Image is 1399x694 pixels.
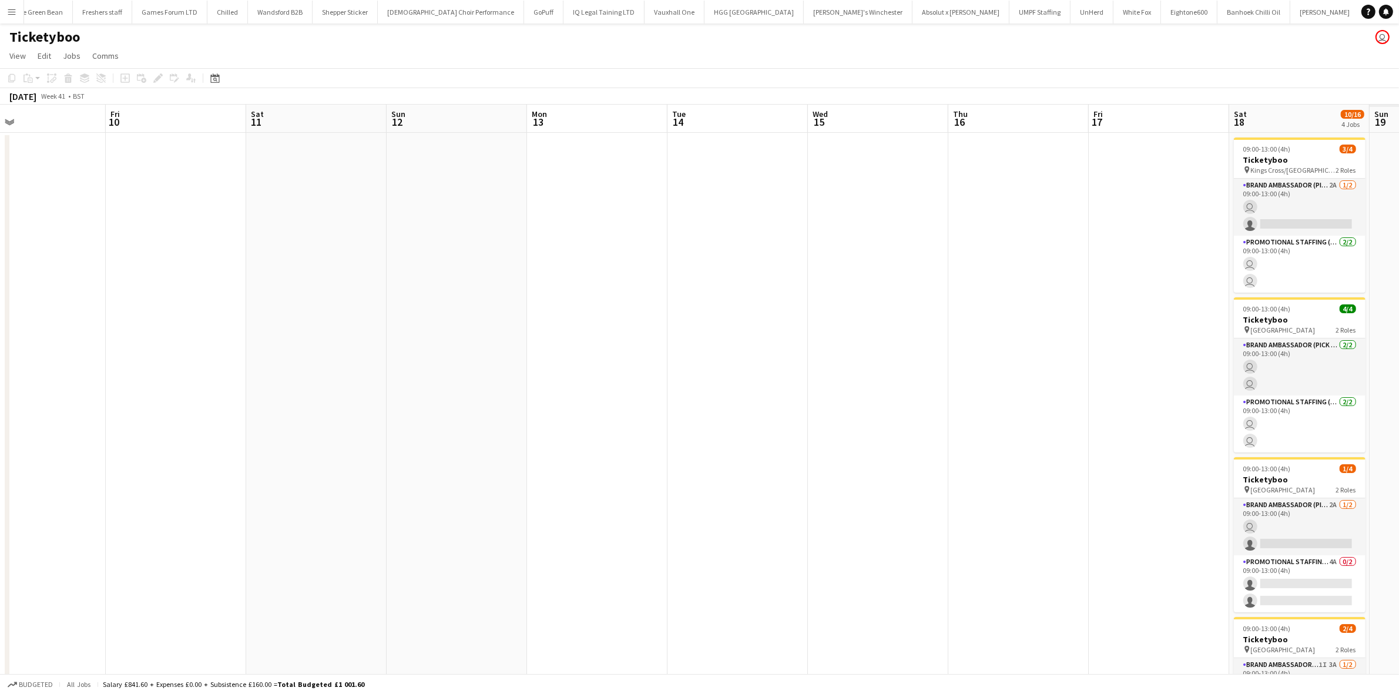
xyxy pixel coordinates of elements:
span: 10/16 [1341,110,1364,119]
span: 19 [1373,115,1388,129]
span: 14 [670,115,686,129]
button: IQ Legal Taining LTD [563,1,645,24]
div: BST [73,92,85,100]
span: Week 41 [39,92,68,100]
app-card-role: Promotional Staffing (Brand Ambassadors)2/209:00-13:00 (4h) [1234,236,1366,293]
button: UnHerd [1071,1,1113,24]
button: Absolut x [PERSON_NAME] [912,1,1009,24]
div: [DATE] [9,90,36,102]
span: 10 [109,115,120,129]
span: Kings Cross/[GEOGRAPHIC_DATA] [1251,166,1336,175]
a: Comms [88,48,123,63]
span: 17 [1092,115,1103,129]
span: 09:00-13:00 (4h) [1243,145,1291,153]
div: 4 Jobs [1341,120,1364,129]
a: Jobs [58,48,85,63]
span: [GEOGRAPHIC_DATA] [1251,326,1316,334]
span: Comms [92,51,119,61]
app-job-card: 09:00-13:00 (4h)3/4Ticketyboo Kings Cross/[GEOGRAPHIC_DATA]2 RolesBrand Ambassador (Pick up)2A1/2... [1234,138,1366,293]
span: Mon [532,109,547,119]
app-card-role: Brand Ambassador (Pick up)2/209:00-13:00 (4h) [1234,338,1366,395]
button: Freshers staff [73,1,132,24]
span: 16 [951,115,968,129]
button: [DEMOGRAPHIC_DATA] Choir Performance [378,1,524,24]
span: Edit [38,51,51,61]
span: 2 Roles [1336,645,1356,654]
button: Banhoek Chilli Oil [1217,1,1290,24]
span: Fri [110,109,120,119]
span: [GEOGRAPHIC_DATA] [1251,645,1316,654]
span: Sat [251,109,264,119]
span: 2 Roles [1336,326,1356,334]
h3: Ticketyboo [1234,634,1366,645]
span: [GEOGRAPHIC_DATA] [1251,485,1316,494]
span: Tue [672,109,686,119]
button: [PERSON_NAME] [1290,1,1360,24]
app-card-role: Brand Ambassador (Pick up)2A1/209:00-13:00 (4h) [1234,498,1366,555]
button: Eightone600 [1161,1,1217,24]
button: Budgeted [6,678,55,691]
span: 09:00-13:00 (4h) [1243,624,1291,633]
button: Wandsford B2B [248,1,313,24]
span: Thu [953,109,968,119]
button: [PERSON_NAME]'s Winchester [804,1,912,24]
span: Jobs [63,51,80,61]
a: View [5,48,31,63]
button: Vauxhall One [645,1,704,24]
app-card-role: Promotional Staffing (Brand Ambassadors)2/209:00-13:00 (4h) [1234,395,1366,452]
span: 2/4 [1340,624,1356,633]
app-card-role: Brand Ambassador (Pick up)2A1/209:00-13:00 (4h) [1234,179,1366,236]
app-user-avatar: Dorian Payne [1375,30,1390,44]
button: UMPF Staffing [1009,1,1071,24]
span: Wed [813,109,828,119]
span: All jobs [65,680,93,689]
app-job-card: 09:00-13:00 (4h)1/4Ticketyboo [GEOGRAPHIC_DATA]2 RolesBrand Ambassador (Pick up)2A1/209:00-13:00 ... [1234,457,1366,612]
h3: Ticketyboo [1234,314,1366,325]
span: 12 [390,115,405,129]
span: 4/4 [1340,304,1356,313]
h3: Ticketyboo [1234,155,1366,165]
h1: Ticketyboo [9,28,80,46]
span: Sun [1374,109,1388,119]
span: Sun [391,109,405,119]
span: 13 [530,115,547,129]
span: View [9,51,26,61]
h3: Ticketyboo [1234,474,1366,485]
span: Sat [1234,109,1247,119]
button: One Green Bean [4,1,73,24]
a: Edit [33,48,56,63]
span: 15 [811,115,828,129]
span: Fri [1093,109,1103,119]
button: GoPuff [524,1,563,24]
span: 1/4 [1340,464,1356,473]
span: 09:00-13:00 (4h) [1243,304,1291,313]
span: 11 [249,115,264,129]
span: 2 Roles [1336,166,1356,175]
button: Games Forum LTD [132,1,207,24]
button: HGG [GEOGRAPHIC_DATA] [704,1,804,24]
span: 3/4 [1340,145,1356,153]
span: Budgeted [19,680,53,689]
button: Shepper Sticker [313,1,378,24]
app-card-role: Promotional Staffing (Brand Ambassadors)4A0/209:00-13:00 (4h) [1234,555,1366,612]
div: Salary £841.60 + Expenses £0.00 + Subsistence £160.00 = [103,680,364,689]
button: Chilled [207,1,248,24]
button: White Fox [1113,1,1161,24]
span: Total Budgeted £1 001.60 [277,680,364,689]
span: 09:00-13:00 (4h) [1243,464,1291,473]
span: 18 [1232,115,1247,129]
span: 2 Roles [1336,485,1356,494]
app-job-card: 09:00-13:00 (4h)4/4Ticketyboo [GEOGRAPHIC_DATA]2 RolesBrand Ambassador (Pick up)2/209:00-13:00 (4... [1234,297,1366,452]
